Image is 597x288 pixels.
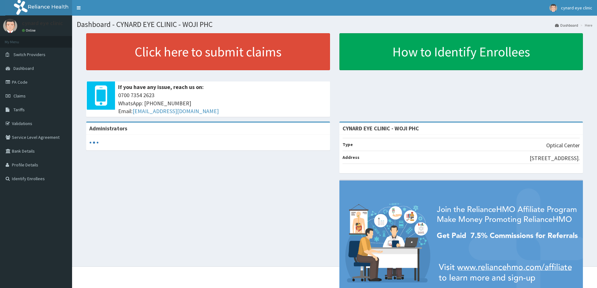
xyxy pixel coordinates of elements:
[77,20,592,29] h1: Dashboard - CYNARD EYE CLINIC - WOJI PHC
[561,5,592,11] span: cynard eye clinic
[530,154,580,162] p: [STREET_ADDRESS].
[118,91,327,115] span: 0700 7354 2623 WhatsApp: [PHONE_NUMBER] Email:
[13,93,26,99] span: Claims
[339,33,583,70] a: How to Identify Enrollees
[13,107,25,113] span: Tariffs
[89,125,127,132] b: Administrators
[3,19,17,33] img: User Image
[22,28,37,33] a: Online
[555,23,578,28] a: Dashboard
[343,125,419,132] strong: CYNARD EYE CLINIC - WOJI PHC
[13,52,45,57] span: Switch Providers
[86,33,330,70] a: Click here to submit claims
[89,138,99,147] svg: audio-loading
[22,20,63,26] p: cynard eye clinic
[546,141,580,149] p: Optical Center
[579,23,592,28] li: Here
[13,65,34,71] span: Dashboard
[343,142,353,147] b: Type
[549,4,557,12] img: User Image
[133,107,219,115] a: [EMAIL_ADDRESS][DOMAIN_NAME]
[118,83,204,91] b: If you have any issue, reach us on:
[343,154,359,160] b: Address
